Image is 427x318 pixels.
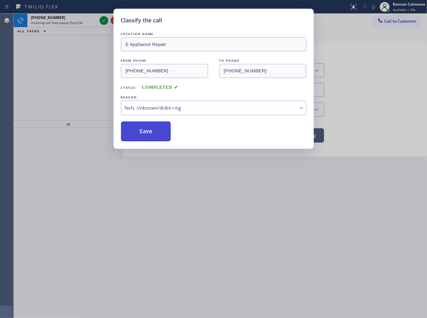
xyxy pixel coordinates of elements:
div: TO PHONE [219,57,306,64]
span: COMPLETED [142,85,178,90]
div: REASON: [121,94,306,101]
span: Status: [121,85,137,90]
div: FROM PHONE [121,57,208,64]
h5: Classify the call [121,16,162,25]
input: From phone [121,64,208,78]
button: Save [121,121,171,141]
div: LOCATION NAME [121,31,306,37]
input: To phone [219,64,306,78]
div: Tech, Unknown/didnt ring [124,104,303,111]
